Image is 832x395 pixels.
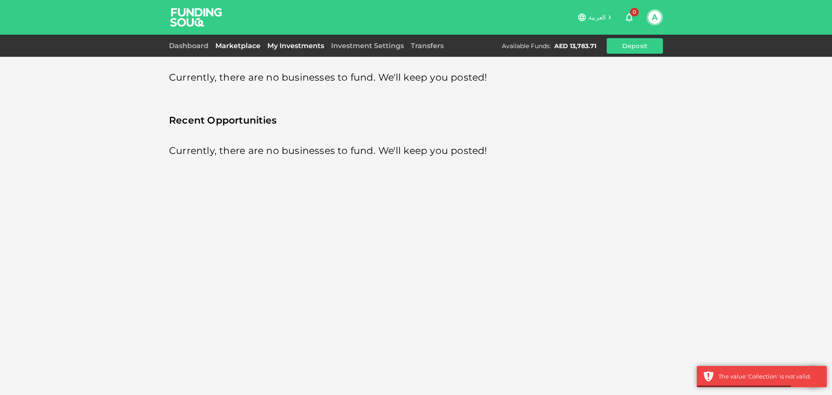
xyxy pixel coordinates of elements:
span: Recent Opportunities [169,112,663,129]
span: Currently, there are no businesses to fund. We'll keep you posted! [169,143,487,160]
button: A [648,11,661,24]
a: Investment Settings [328,42,407,50]
span: Currently, there are no businesses to fund. We'll keep you posted! [169,69,487,86]
a: Dashboard [169,42,212,50]
button: Deposit [607,38,663,54]
a: Transfers [407,42,447,50]
div: AED 13,783.71 [554,42,596,50]
div: The value 'Collection' is not valid. [718,372,820,381]
a: My Investments [264,42,328,50]
a: Marketplace [212,42,264,50]
button: 0 [621,9,638,26]
div: Available Funds : [502,42,551,50]
span: العربية [588,13,606,21]
span: 0 [630,8,639,16]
